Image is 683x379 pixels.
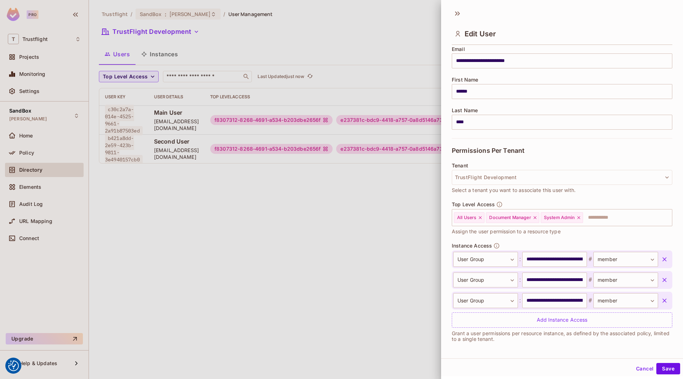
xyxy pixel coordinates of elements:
span: Last Name [452,108,478,113]
button: Consent Preferences [8,360,19,371]
span: Email [452,46,465,52]
div: System Admin [541,212,583,223]
span: Document Manager [489,215,531,220]
div: User Group [453,293,518,308]
span: Permissions Per Tenant [452,147,524,154]
div: member [593,272,658,287]
button: Cancel [633,363,656,374]
div: member [593,252,658,267]
span: System Admin [544,215,575,220]
p: Grant a user permissions per resource instance, as defined by the associated policy, limited to a... [452,331,672,342]
div: All Users [454,212,485,223]
span: Tenant [452,163,468,168]
span: All Users [457,215,476,220]
div: User Group [453,272,518,287]
img: Revisit consent button [8,360,19,371]
span: : [518,255,522,264]
span: : [518,296,522,305]
div: User Group [453,252,518,267]
span: # [587,276,593,284]
span: First Name [452,77,478,83]
span: Top Level Access [452,202,495,207]
div: Add Instance Access [452,312,672,328]
div: member [593,293,658,308]
button: Open [668,217,670,218]
span: Edit User [465,30,496,38]
button: Save [656,363,680,374]
button: TrustFlight Development [452,170,672,185]
span: Instance Access [452,243,492,249]
span: # [587,255,593,264]
span: : [518,276,522,284]
span: Select a tenant you want to associate this user with. [452,186,576,194]
span: # [587,296,593,305]
span: Assign the user permission to a resource type [452,228,561,235]
div: Document Manager [486,212,539,223]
